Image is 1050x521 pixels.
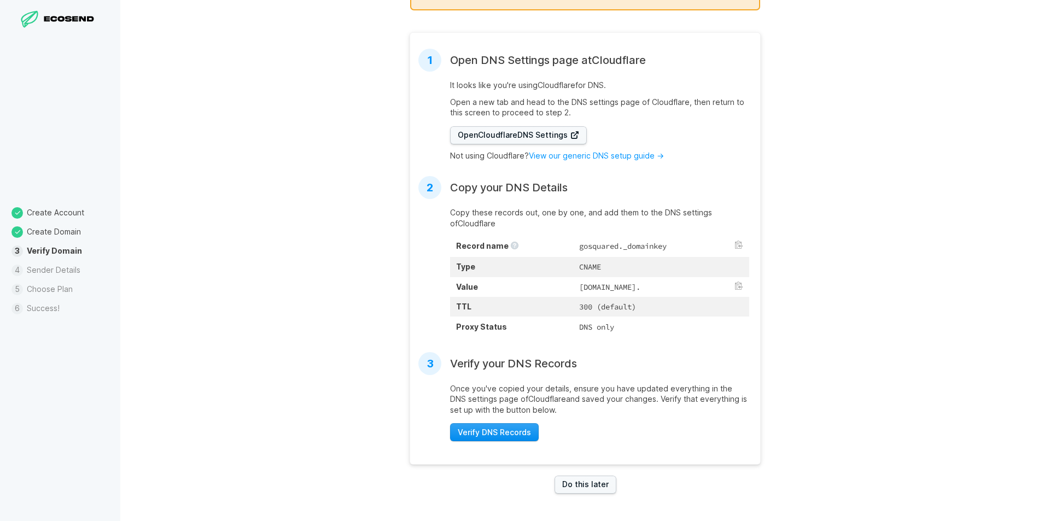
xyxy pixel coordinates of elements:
[458,130,579,141] span: Open Cloudflare DNS Settings
[450,54,646,67] h2: Open DNS Settings page at Cloudflare
[573,297,749,317] td: 300 (default)
[450,383,749,415] p: Once you've copied your details, ensure you have updated everything in the DNS settings page of C...
[450,97,749,118] p: Open a new tab and head to the DNS settings page of Cloudflare , then return to this screen to pr...
[458,427,531,438] span: Verify DNS Records
[450,181,568,194] h2: Copy your DNS Details
[450,257,573,277] th: Type
[529,151,664,160] a: View our generic DNS setup guide →
[450,423,539,441] button: Verify DNS Records
[450,357,577,370] h2: Verify your DNS Records
[573,277,749,297] td: [DOMAIN_NAME].
[573,236,749,257] td: gosquared._domainkey
[450,236,573,257] th: Record name
[573,257,749,277] td: CNAME
[450,297,573,317] th: TTL
[450,317,573,336] th: Proxy Status
[555,476,616,494] a: Do this later
[450,80,749,91] p: It looks like you're using Cloudflare for DNS.
[573,317,749,336] td: DNS only
[450,126,587,144] a: OpenCloudflareDNS Settings
[450,207,749,229] p: Copy these records out, one by one, and add them to the DNS settings of Cloudflare
[450,150,749,161] p: Not using Cloudflare?
[450,277,573,297] th: Value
